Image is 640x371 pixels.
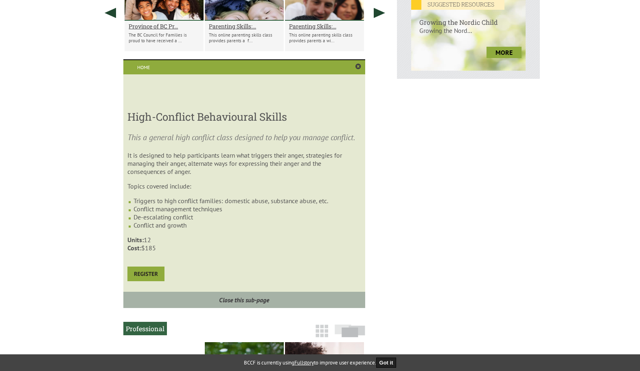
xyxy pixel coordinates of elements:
[289,32,360,43] p: This online parenting skills class provides parents a wi...
[134,213,361,221] li: De-escalating conflict
[289,22,360,30] a: Parenting Skills:...
[123,292,365,308] a: Close this sub-page
[127,151,361,176] p: It is designed to help participants learn what triggers their anger, strategies for managing thei...
[219,296,269,304] i: Close this sub-page
[127,236,361,252] p: 12 $185
[316,325,328,337] img: grid-icon.png
[127,182,361,190] p: Topics covered include:
[129,22,199,30] a: Province of BC Pr...
[355,63,361,70] a: Close
[127,132,361,143] p: This a general high conflict class designed to help you manage conflict.
[209,32,280,43] p: This online parenting skills class provides parents a f...
[487,47,522,58] a: more
[134,221,361,229] li: Conflict and growth
[134,205,361,213] li: Conflict management techniques
[123,322,167,335] h2: Professional
[411,10,526,26] h6: Growing the Nordic Child
[123,60,164,74] a: Home
[335,324,365,337] img: slide-icon.png
[376,358,397,368] button: Got it
[127,236,144,244] strong: Units:
[127,244,141,252] strong: Cost:
[209,22,280,30] a: Parenting Skills:...
[294,359,314,366] a: Fullstory
[411,26,526,43] p: Growing the Nord...
[332,328,368,341] a: Slide View
[127,110,361,124] h3: High-Conflict Behavioural Skills
[129,32,199,43] p: The BC Council for Families is proud to have received a ...
[313,328,331,341] a: Grid View
[134,197,361,205] li: Triggers to high conflict families: domestic abuse, substance abuse, etc.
